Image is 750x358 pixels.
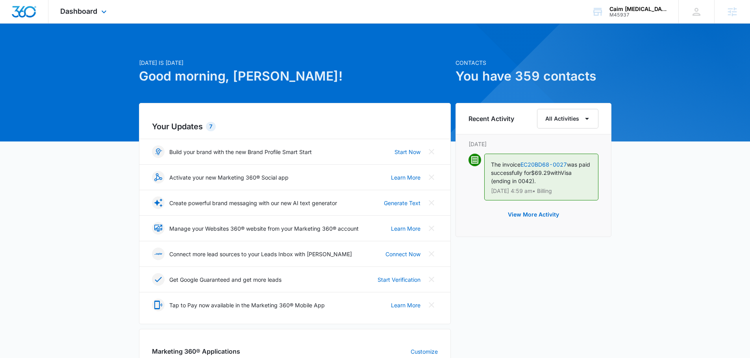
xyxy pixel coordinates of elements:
[152,121,438,132] h2: Your Updates
[391,224,420,233] a: Learn More
[391,173,420,182] a: Learn More
[520,161,567,168] a: EC20BD68-0027
[169,173,289,182] p: Activate your new Marketing 360® Social app
[425,273,438,286] button: Close
[609,12,667,18] div: account id
[425,248,438,260] button: Close
[550,169,561,176] span: with
[169,148,312,156] p: Build your brand with the new Brand Profile Smart Start
[469,114,514,123] h6: Recent Activity
[609,6,667,12] div: account name
[425,145,438,158] button: Close
[394,148,420,156] a: Start Now
[411,347,438,356] a: Customize
[152,347,240,356] h2: Marketing 360® Applications
[385,250,420,258] a: Connect Now
[537,109,598,129] button: All Activities
[169,224,359,233] p: Manage your Websites 360® website from your Marketing 360® account
[425,299,438,311] button: Close
[206,122,216,131] div: 7
[425,222,438,235] button: Close
[139,59,451,67] p: [DATE] is [DATE]
[378,275,420,284] a: Start Verification
[500,205,567,224] button: View More Activity
[456,67,611,86] h1: You have 359 contacts
[60,7,97,15] span: Dashboard
[491,161,520,168] span: The invoice
[169,275,281,284] p: Get Google Guaranteed and get more leads
[169,199,337,207] p: Create powerful brand messaging with our new AI text generator
[384,199,420,207] a: Generate Text
[456,59,611,67] p: Contacts
[169,301,325,309] p: Tap to Pay now available in the Marketing 360® Mobile App
[469,140,598,148] p: [DATE]
[491,188,592,194] p: [DATE] 4:59 am • Billing
[425,171,438,184] button: Close
[531,169,550,176] span: $69.29
[391,301,420,309] a: Learn More
[169,250,352,258] p: Connect more lead sources to your Leads Inbox with [PERSON_NAME]
[139,67,451,86] h1: Good morning, [PERSON_NAME]!
[425,196,438,209] button: Close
